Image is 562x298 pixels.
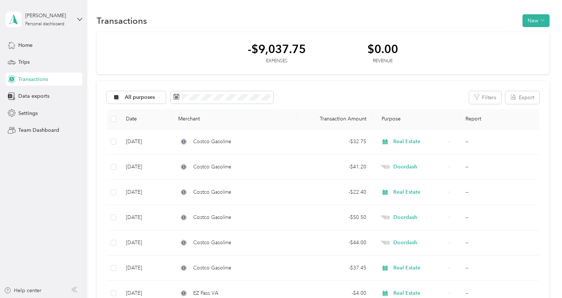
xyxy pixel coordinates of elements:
button: Filters [469,91,501,104]
button: Export [505,91,539,104]
span: All purposes [125,95,155,100]
div: - $22.40 [303,188,366,196]
img: Legacy Icon [Doordash] [381,165,390,169]
div: $0.00 [367,42,398,55]
span: Real Estate [393,289,445,297]
div: - $4.00 [303,289,366,297]
div: - $41.20 [303,163,366,171]
div: - $32.75 [303,138,366,146]
button: New [522,14,550,27]
div: - $50.50 [303,213,366,221]
span: EZ Pass VA [193,289,218,297]
span: Costco Gasoline [193,239,231,247]
td: [DATE] [120,129,172,154]
div: Personal dashboard [25,22,64,26]
span: Doordash [393,239,445,247]
td: [DATE] [120,205,172,230]
h1: Transactions [97,17,147,25]
span: Real Estate [393,264,445,272]
td: -- [460,256,543,281]
span: Home [18,41,33,49]
span: Doordash [393,163,445,171]
span: Doordash [393,213,445,221]
iframe: Everlance-gr Chat Button Frame [521,257,562,298]
div: [PERSON_NAME] [25,12,71,19]
th: Merchant [172,109,297,129]
span: Settings [18,109,38,117]
td: [DATE] [120,256,172,281]
td: -- [460,180,543,205]
td: [DATE] [120,154,172,180]
span: Costco Gasoline [193,264,231,272]
td: [DATE] [120,230,172,256]
div: - $37.45 [303,264,366,272]
span: Real Estate [393,188,445,196]
button: Help center [4,287,41,294]
td: -- [460,154,543,180]
span: Trips [18,58,30,66]
td: -- [460,129,543,154]
div: Expenses [248,58,306,64]
span: Real Estate [393,138,445,146]
th: Date [120,109,172,129]
td: -- [460,205,543,230]
td: [DATE] [120,180,172,205]
span: Costco Gasoline [193,163,231,171]
td: -- [460,230,543,256]
div: Revenue [367,58,398,64]
span: Data exports [18,92,49,100]
div: -$9,037.75 [248,42,306,55]
img: Legacy Icon [Doordash] [381,241,390,245]
th: Report [460,109,543,129]
div: - $44.00 [303,239,366,247]
img: Legacy Icon [Doordash] [381,216,390,220]
span: Team Dashboard [18,126,59,134]
span: Transactions [18,75,48,83]
span: Purpose [378,116,401,122]
th: Transaction Amount [297,109,372,129]
span: Costco Gasoline [193,138,231,146]
span: Costco Gasoline [193,213,231,221]
span: Costco Gasoline [193,188,231,196]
